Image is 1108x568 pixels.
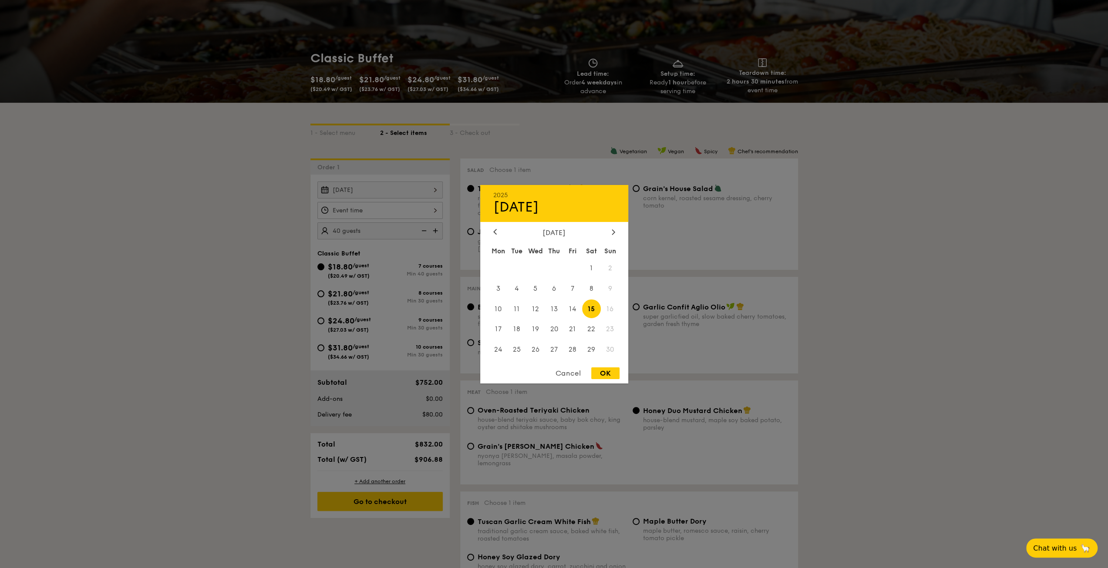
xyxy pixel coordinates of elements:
div: Fri [563,243,582,259]
span: 29 [582,340,601,359]
div: Thu [545,243,563,259]
span: 26 [526,340,545,359]
span: Chat with us [1033,544,1077,552]
span: 13 [545,299,563,318]
span: 12 [526,299,545,318]
div: [DATE] [493,198,615,215]
span: 6 [545,279,563,298]
div: Sun [601,243,620,259]
div: [DATE] [493,228,615,236]
span: 8 [582,279,601,298]
div: Wed [526,243,545,259]
span: 17 [489,320,508,339]
span: 30 [601,340,620,359]
span: 5 [526,279,545,298]
div: 2025 [493,191,615,198]
div: Cancel [547,367,589,379]
span: 19 [526,320,545,339]
span: 3 [489,279,508,298]
div: OK [591,367,620,379]
span: 18 [507,320,526,339]
span: 7 [563,279,582,298]
span: 28 [563,340,582,359]
div: Mon [489,243,508,259]
span: 23 [601,320,620,339]
div: Sat [582,243,601,259]
span: 14 [563,299,582,318]
span: 16 [601,299,620,318]
span: 1 [582,259,601,277]
span: 21 [563,320,582,339]
span: 20 [545,320,563,339]
span: 9 [601,279,620,298]
span: 22 [582,320,601,339]
span: 🦙 [1080,543,1091,553]
span: 24 [489,340,508,359]
span: 15 [582,299,601,318]
div: Tue [507,243,526,259]
span: 25 [507,340,526,359]
span: 27 [545,340,563,359]
span: 4 [507,279,526,298]
button: Chat with us🦙 [1026,538,1098,558]
span: 2 [601,259,620,277]
span: 10 [489,299,508,318]
span: 11 [507,299,526,318]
